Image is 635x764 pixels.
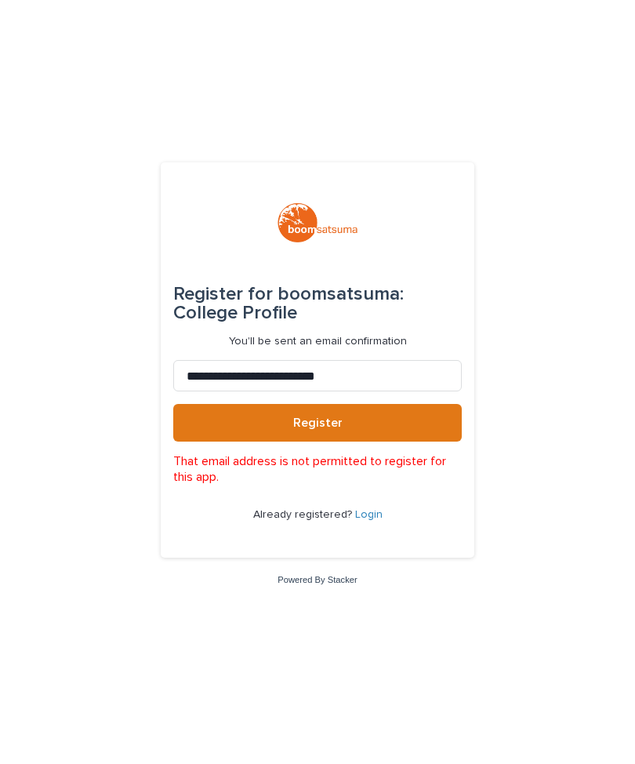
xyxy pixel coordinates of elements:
p: You'll be sent an email confirmation [229,335,407,348]
button: Register [173,404,462,442]
div: boomsatsuma: College Profile [173,272,462,335]
a: Powered By Stacker [278,575,357,584]
span: Register [293,417,343,429]
img: diteLg6QTcmeF35JKsmK [270,200,365,247]
a: Login [355,509,383,520]
p: That email address is not permitted to register for this app. [173,454,462,484]
span: Already registered? [253,509,355,520]
span: Register for [173,285,273,304]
